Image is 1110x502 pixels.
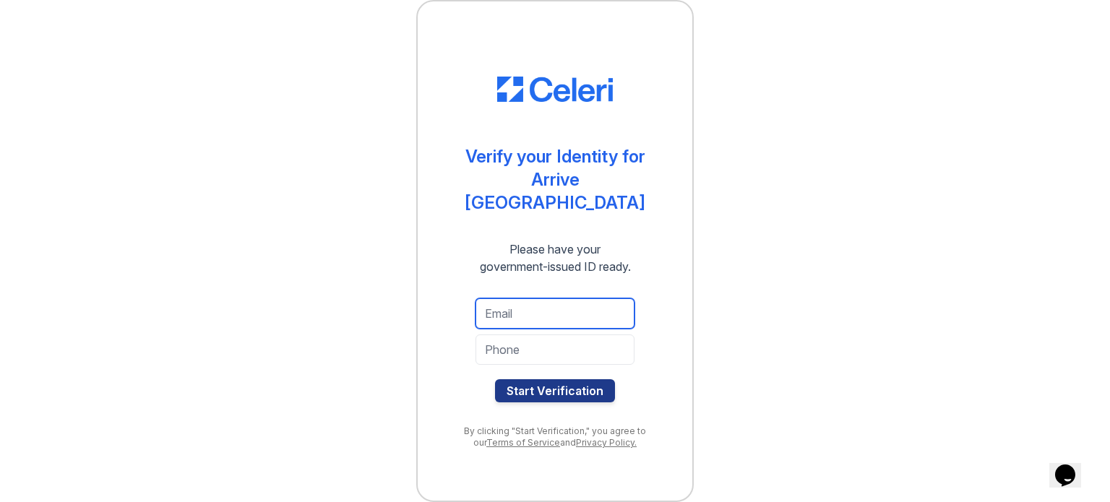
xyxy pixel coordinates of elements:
[476,298,634,329] input: Email
[1049,444,1096,488] iframe: chat widget
[476,334,634,365] input: Phone
[576,437,637,448] a: Privacy Policy.
[447,425,663,449] div: By clicking "Start Verification," you agree to our and
[447,145,663,215] div: Verify your Identity for Arrive [GEOGRAPHIC_DATA]
[495,379,615,402] button: Start Verification
[486,437,560,448] a: Terms of Service
[497,77,613,103] img: CE_Logo_Blue-a8612792a0a2168367f1c8372b55b34899dd931a85d93a1a3d3e32e68fde9ad4.png
[454,241,657,275] div: Please have your government-issued ID ready.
